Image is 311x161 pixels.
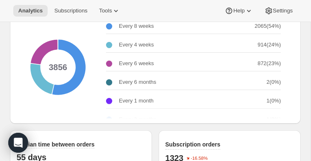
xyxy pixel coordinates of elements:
p: Every 4 weeks [119,41,154,49]
p: 914 ( 24 %) [258,41,281,49]
p: Every 6 weeks [119,59,154,68]
p: Every 6 months [119,78,156,86]
p: 2065 ( 54 %) [255,22,281,30]
span: Subscriptions [54,7,87,14]
p: Every 8 weeks [119,22,154,30]
button: Tools [94,5,125,17]
span: Subscription orders [165,141,220,148]
text: -16.58% [190,156,207,161]
button: Analytics [13,5,48,17]
p: Every 1 month [119,97,154,105]
button: Settings [260,5,298,17]
span: Help [233,7,244,14]
span: Tools [99,7,112,14]
div: Open Intercom Messenger [8,133,28,153]
p: 872 ( 23 %) [258,59,281,68]
p: 2 ( 0 %) [267,78,281,86]
button: Help [220,5,258,17]
span: Settings [273,7,293,14]
p: 1 ( 0 %) [267,97,281,105]
button: Subscriptions [49,5,92,17]
span: Analytics [18,7,43,14]
span: Median time between orders [17,141,94,148]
